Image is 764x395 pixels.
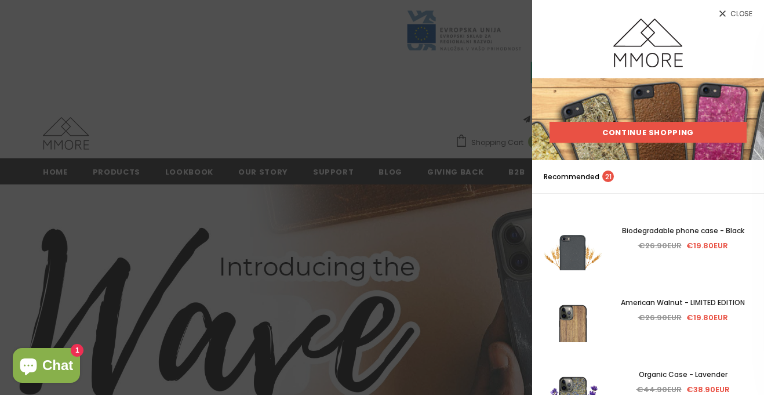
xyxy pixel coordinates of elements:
a: Biodegradable phone case - Black [613,224,752,237]
span: Biodegradable phone case - Black [622,226,744,235]
a: Organic Case - Lavender [613,368,752,381]
span: €38.90EUR [686,384,730,395]
p: Recommended [544,171,614,183]
span: €19.80EUR [686,312,728,323]
span: €26.90EUR [638,312,682,323]
span: 21 [602,171,614,182]
a: American Walnut - LIMITED EDITION [613,296,752,309]
span: Close [730,10,752,17]
inbox-online-store-chat: Shopify online store chat [9,348,83,386]
span: €44.90EUR [636,384,682,395]
a: search [741,171,752,183]
span: €19.80EUR [686,240,728,251]
span: Organic Case - Lavender [639,369,727,379]
span: €26.90EUR [638,240,682,251]
a: Continue Shopping [550,122,747,143]
span: American Walnut - LIMITED EDITION [621,298,745,307]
